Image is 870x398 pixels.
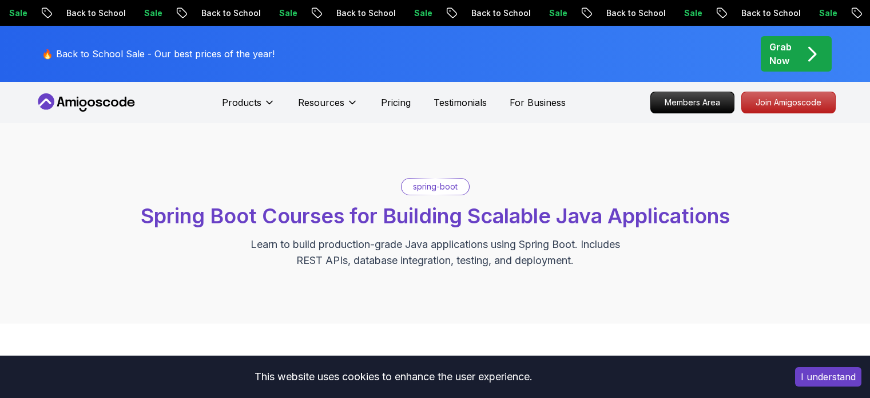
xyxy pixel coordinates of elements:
[769,40,792,68] p: Grab Now
[510,96,566,109] a: For Business
[741,92,836,113] a: Join Amigoscode
[434,96,487,109] a: Testimonials
[517,7,553,19] p: Sale
[382,7,418,19] p: Sale
[650,92,734,113] a: Members Area
[742,92,835,113] p: Join Amigoscode
[42,47,275,61] p: 🔥 Back to School Sale - Our best prices of the year!
[34,7,112,19] p: Back to School
[247,7,283,19] p: Sale
[222,96,275,119] button: Products
[298,96,358,119] button: Resources
[304,7,382,19] p: Back to School
[243,237,627,269] p: Learn to build production-grade Java applications using Spring Boot. Includes REST APIs, database...
[9,364,778,389] div: This website uses cookies to enhance the user experience.
[651,92,734,113] p: Members Area
[709,7,786,19] p: Back to School
[786,7,823,19] p: Sale
[574,7,651,19] p: Back to School
[222,96,261,109] p: Products
[112,7,148,19] p: Sale
[651,7,688,19] p: Sale
[141,203,730,228] span: Spring Boot Courses for Building Scalable Java Applications
[795,367,861,387] button: Accept cookies
[169,7,247,19] p: Back to School
[298,96,344,109] p: Resources
[381,96,411,109] a: Pricing
[413,181,458,192] p: spring-boot
[439,7,517,19] p: Back to School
